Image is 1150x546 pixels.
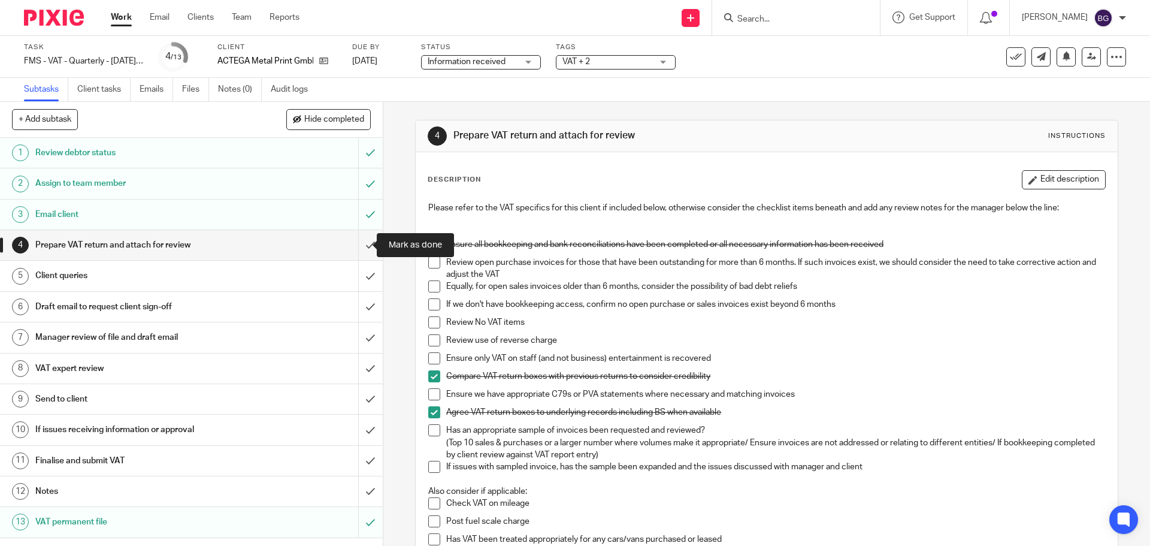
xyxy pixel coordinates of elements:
a: Work [111,11,132,23]
span: Information received [428,58,506,66]
div: 1 [12,144,29,161]
p: [PERSON_NAME] [1022,11,1088,23]
p: Ensure we have appropriate C79s or PVA statements where necessary and matching invoices [446,388,1104,400]
h1: Review debtor status [35,144,243,162]
button: Edit description [1022,170,1106,189]
div: FMS - VAT - Quarterly - [DATE] - [DATE] [24,55,144,67]
span: Get Support [909,13,955,22]
p: Also consider if applicable: [428,485,1104,497]
p: If issues with sampled invoice, has the sample been expanded and the issues discussed with manage... [446,461,1104,473]
p: Equally, for open sales invoices older than 6 months, consider the possibility of bad debt reliefs [446,280,1104,292]
div: 10 [12,421,29,438]
div: 11 [12,453,29,469]
p: Compare VAT return boxes with previous returns to consider credibility [446,370,1104,382]
h1: Prepare VAT return and attach for review [35,236,243,254]
small: /13 [171,54,181,61]
input: Search [736,14,844,25]
label: Status [421,43,541,52]
a: Audit logs [271,78,317,101]
div: 7 [12,329,29,346]
div: FMS - VAT - Quarterly - May - July, 2025 [24,55,144,67]
img: Pixie [24,10,84,26]
span: VAT + 2 [562,58,590,66]
label: Task [24,43,144,52]
h1: Finalise and submit VAT [35,452,243,470]
p: Review open purchase invoices for those that have been outstanding for more than 6 months. If suc... [446,257,1104,281]
span: [DATE] [352,57,377,65]
label: Tags [556,43,676,52]
p: Review use of reverse charge [446,334,1104,346]
h1: If issues receiving information or approval [35,421,243,439]
div: 8 [12,360,29,377]
h1: Assign to team member [35,174,243,192]
div: 4 [12,237,29,254]
div: 4 [428,126,447,146]
h1: Prepare VAT return and attach for review [453,129,792,142]
a: Client tasks [77,78,131,101]
p: Post fuel scale charge [446,515,1104,527]
p: Ensure only VAT on staff (and not business) entertainment is recovered [446,352,1104,364]
a: Notes (0) [218,78,262,101]
div: 12 [12,483,29,500]
a: Reports [270,11,299,23]
div: 5 [12,268,29,285]
p: Has VAT been treated appropriately for any cars/vans purchased or leased [446,533,1104,545]
h1: Email client [35,206,243,224]
label: Due by [352,43,406,52]
div: 9 [12,391,29,408]
p: Agree VAT return boxes to underlying records including BS when available [446,406,1104,418]
h1: Notes [35,482,243,500]
p: Description [428,175,481,185]
div: 6 [12,298,29,315]
p: (Top 10 sales & purchases or a larger number where volumes make it appropriate/ Ensure invoices a... [446,437,1104,461]
h1: Draft email to request client sign-off [35,298,243,316]
p: Review No VAT items [446,316,1104,328]
a: Emails [140,78,173,101]
h1: Send to client [35,390,243,408]
p: Please refer to the VAT specifics for this client if included below, otherwise consider the check... [428,202,1104,214]
a: Email [150,11,170,23]
button: + Add subtask [12,109,78,129]
button: Hide completed [286,109,371,129]
p: Ensure all bookkeeping and bank reconciliations have been completed or all necessary information ... [446,239,1104,251]
a: Subtasks [24,78,68,101]
div: Instructions [1048,131,1106,141]
p: Check VAT on mileage [446,497,1104,509]
a: Team [232,11,252,23]
p: If we don't have bookkeeping access, confirm no open purchase or sales invoices exist beyond 6 mo... [446,298,1104,310]
div: 13 [12,514,29,530]
h1: VAT permanent file [35,513,243,531]
a: Files [182,78,209,101]
img: svg%3E [1094,8,1113,28]
div: 3 [12,206,29,223]
h1: VAT expert review [35,360,243,378]
h1: Client queries [35,267,243,285]
div: 4 [165,50,181,64]
span: Hide completed [304,115,364,125]
p: ACTEGA Metal Print GmbH [217,55,313,67]
div: 2 [12,176,29,192]
a: Clients [187,11,214,23]
p: Has an appropriate sample of invoices been requested and reviewed? [446,424,1104,436]
label: Client [217,43,337,52]
h1: Manager review of file and draft email [35,328,243,346]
